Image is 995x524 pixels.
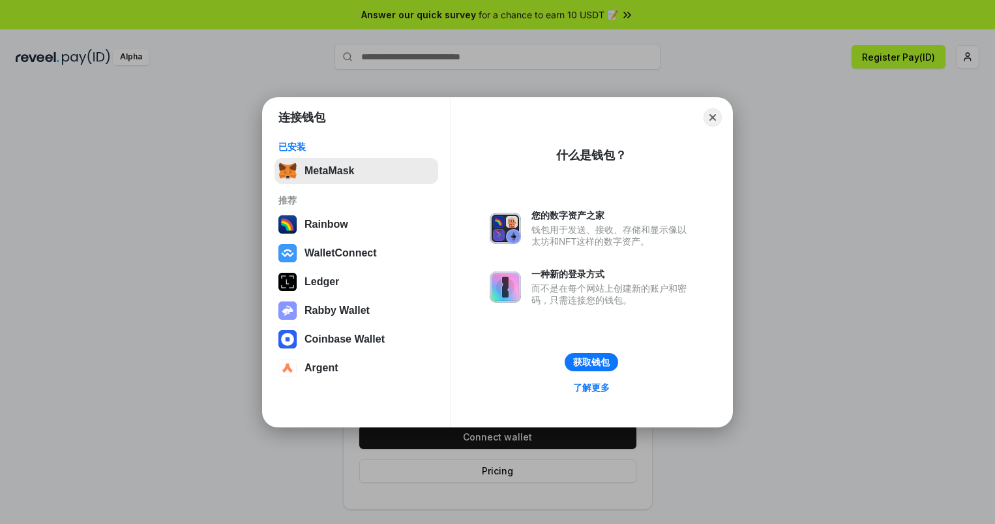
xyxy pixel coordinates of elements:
img: svg+xml,%3Csvg%20width%3D%2228%22%20height%3D%2228%22%20viewBox%3D%220%200%2028%2028%22%20fill%3D... [278,330,297,348]
img: svg+xml,%3Csvg%20width%3D%22120%22%20height%3D%22120%22%20viewBox%3D%220%200%20120%20120%22%20fil... [278,215,297,234]
button: Rabby Wallet [275,298,438,324]
div: Ledger [304,276,339,288]
img: svg+xml,%3Csvg%20xmlns%3D%22http%3A%2F%2Fwww.w3.org%2F2000%2Fsvg%22%20fill%3D%22none%22%20viewBox... [490,213,521,244]
button: Rainbow [275,211,438,238]
div: 一种新的登录方式 [531,268,693,280]
button: Close [704,108,722,127]
h1: 连接钱包 [278,110,325,125]
div: 获取钱包 [573,356,610,368]
a: 了解更多 [565,379,617,396]
button: Ledger [275,269,438,295]
div: Rabby Wallet [304,305,370,316]
div: Coinbase Wallet [304,333,385,345]
div: 您的数字资产之家 [531,209,693,221]
div: 什么是钱包？ [556,147,627,163]
img: svg+xml,%3Csvg%20width%3D%2228%22%20height%3D%2228%22%20viewBox%3D%220%200%2028%2028%22%20fill%3D... [278,359,297,377]
img: svg+xml,%3Csvg%20xmlns%3D%22http%3A%2F%2Fwww.w3.org%2F2000%2Fsvg%22%20fill%3D%22none%22%20viewBox... [278,301,297,320]
img: svg+xml,%3Csvg%20xmlns%3D%22http%3A%2F%2Fwww.w3.org%2F2000%2Fsvg%22%20width%3D%2228%22%20height%3... [278,273,297,291]
img: svg+xml,%3Csvg%20fill%3D%22none%22%20height%3D%2233%22%20viewBox%3D%220%200%2035%2033%22%20width%... [278,162,297,180]
div: 已安装 [278,141,434,153]
div: MetaMask [304,165,354,177]
div: Rainbow [304,219,348,230]
div: 推荐 [278,194,434,206]
button: Argent [275,355,438,381]
img: svg+xml,%3Csvg%20width%3D%2228%22%20height%3D%2228%22%20viewBox%3D%220%200%2028%2028%22%20fill%3D... [278,244,297,262]
div: WalletConnect [304,247,377,259]
div: 了解更多 [573,382,610,393]
button: Coinbase Wallet [275,326,438,352]
button: MetaMask [275,158,438,184]
div: 而不是在每个网站上创建新的账户和密码，只需连接您的钱包。 [531,283,693,306]
img: svg+xml,%3Csvg%20xmlns%3D%22http%3A%2F%2Fwww.w3.org%2F2000%2Fsvg%22%20fill%3D%22none%22%20viewBox... [490,271,521,303]
div: 钱包用于发送、接收、存储和显示像以太坊和NFT这样的数字资产。 [531,224,693,247]
button: 获取钱包 [565,353,618,371]
button: WalletConnect [275,240,438,266]
div: Argent [304,362,338,374]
